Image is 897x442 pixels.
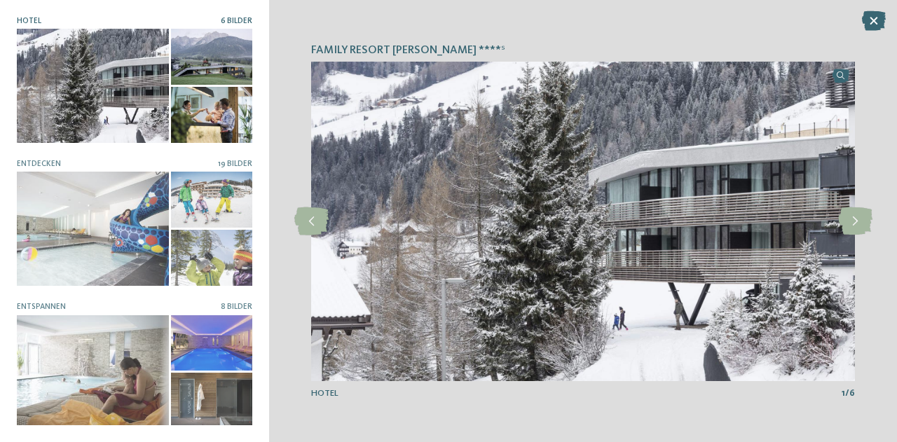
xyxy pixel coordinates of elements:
[221,17,252,25] span: 6 Bilder
[218,160,252,168] span: 19 Bilder
[17,17,41,25] span: Hotel
[845,387,849,400] span: /
[311,389,338,398] span: Hotel
[17,303,66,311] span: Entspannen
[17,160,61,168] span: Entdecken
[311,43,505,58] span: Family Resort [PERSON_NAME] ****ˢ
[842,387,845,400] span: 1
[311,62,855,381] img: Family Resort Rainer ****ˢ
[221,303,252,311] span: 8 Bilder
[849,387,855,400] span: 6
